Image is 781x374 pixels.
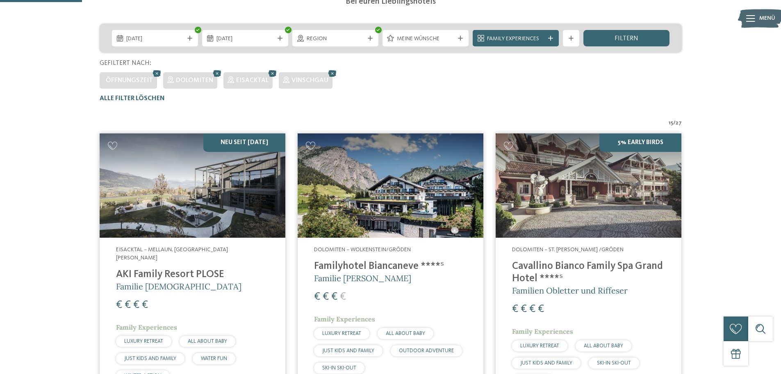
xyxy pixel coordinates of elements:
span: € [125,300,131,310]
span: Region [307,35,364,43]
span: Eisacktal – Mellaun, [GEOGRAPHIC_DATA][PERSON_NAME] [116,247,228,261]
span: JUST KIDS AND FAMILY [520,360,572,366]
span: JUST KIDS AND FAMILY [322,348,374,353]
span: Familie [DEMOGRAPHIC_DATA] [116,281,241,291]
span: Vinschgau [291,77,328,84]
span: LUXURY RETREAT [520,343,559,349]
span: 15 [669,119,673,127]
span: Dolomiten – St. [PERSON_NAME] /Gröden [512,247,624,252]
span: Dolomiten – Wolkenstein/Gröden [314,247,411,252]
span: € [331,291,337,302]
h4: Familyhotel Biancaneve ****ˢ [314,260,467,273]
h4: AKI Family Resort PLOSE [116,268,269,281]
span: SKI-IN SKI-OUT [322,365,356,371]
span: Öffnungszeit [106,77,153,84]
h4: Cavallino Bianco Family Spa Grand Hotel ****ˢ [512,260,665,285]
span: Dolomiten [176,77,213,84]
span: [DATE] [216,35,274,43]
span: € [512,304,518,314]
span: Eisacktal [236,77,269,84]
span: € [142,300,148,310]
span: SKI-IN SKI-OUT [597,360,631,366]
span: / [673,119,676,127]
span: Familie [PERSON_NAME] [314,273,411,283]
span: Family Experiences [512,327,573,335]
span: JUST KIDS AND FAMILY [124,356,176,361]
span: Family Experiences [116,323,177,331]
span: [DATE] [126,35,184,43]
span: € [340,291,346,302]
span: € [133,300,139,310]
img: Familienhotels gesucht? Hier findet ihr die besten! [298,133,483,238]
span: filtern [615,35,638,42]
img: Familienhotels gesucht? Hier findet ihr die besten! [100,133,285,238]
span: LUXURY RETREAT [322,331,361,336]
span: Meine Wünsche [397,35,454,43]
span: ALL ABOUT BABY [584,343,623,349]
img: Family Spa Grand Hotel Cavallino Bianco ****ˢ [496,133,681,238]
span: Gefiltert nach: [100,60,151,67]
span: WATER FUN [201,356,227,361]
span: Family Experiences [487,35,544,43]
span: LUXURY RETREAT [124,339,163,344]
span: Alle Filter löschen [100,95,165,102]
span: € [529,304,535,314]
span: Familien Obletter und Riffeser [512,285,628,296]
span: ALL ABOUT BABY [386,331,425,336]
span: € [323,291,329,302]
span: Family Experiences [314,315,375,323]
span: ALL ABOUT BABY [188,339,227,344]
span: 27 [676,119,682,127]
span: € [538,304,544,314]
span: € [521,304,527,314]
span: € [116,300,122,310]
span: € [314,291,320,302]
span: OUTDOOR ADVENTURE [399,348,454,353]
